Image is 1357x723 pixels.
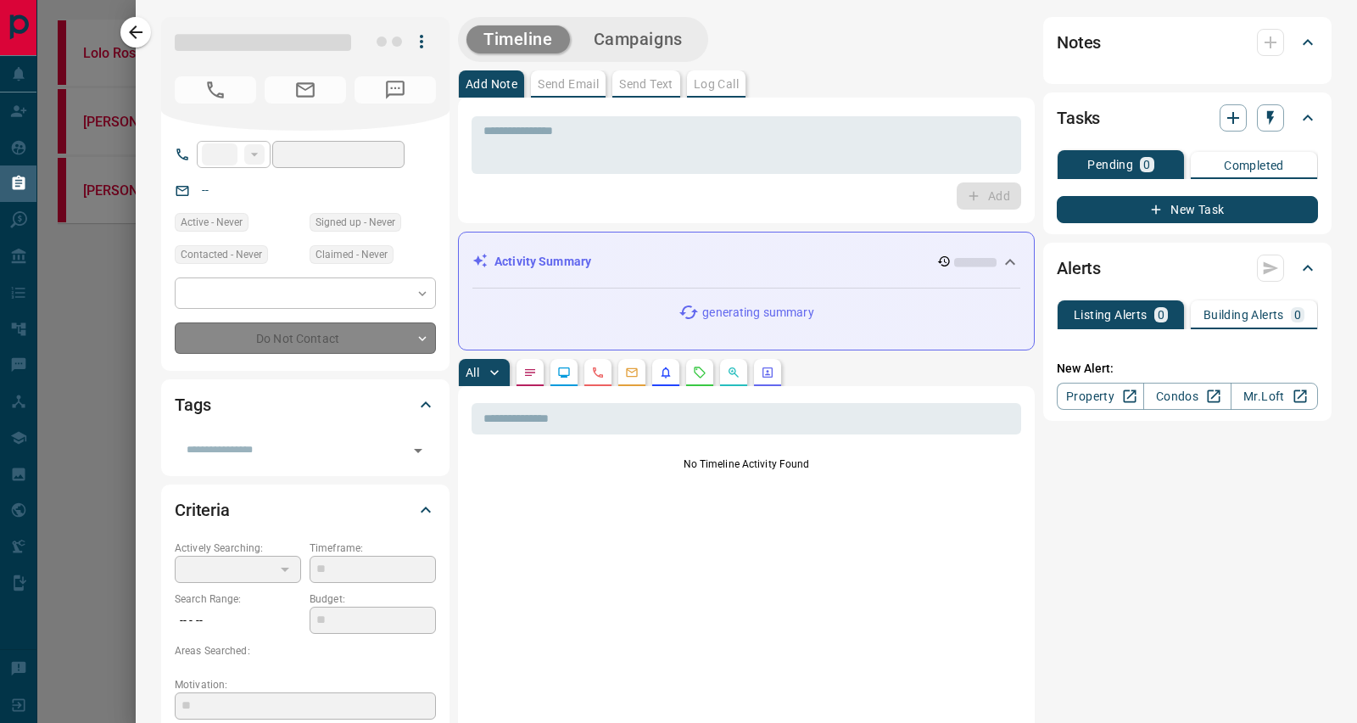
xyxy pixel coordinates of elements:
h2: Criteria [175,496,230,524]
p: Motivation: [175,677,436,692]
p: All [466,367,479,378]
h2: Notes [1057,29,1101,56]
div: Notes [1057,22,1318,63]
p: 0 [1158,309,1164,321]
span: No Number [175,76,256,104]
button: Open [406,439,430,462]
a: Mr.Loft [1231,383,1318,410]
p: Actively Searching: [175,541,301,556]
p: Add Note [466,78,517,90]
svg: Lead Browsing Activity [557,366,571,379]
span: Active - Never [181,214,243,231]
p: No Timeline Activity Found [472,457,1021,472]
button: Campaigns [577,25,700,53]
span: Signed up - Never [316,214,395,231]
p: 0 [1294,309,1301,321]
p: Building Alerts [1203,309,1284,321]
div: Criteria [175,490,436,530]
p: Areas Searched: [175,643,436,659]
h2: Tags [175,391,210,418]
p: Listing Alerts [1074,309,1148,321]
div: Tags [175,384,436,425]
span: No Email [265,76,346,104]
a: Condos [1143,383,1231,410]
div: Activity Summary [472,246,1020,277]
span: No Number [355,76,436,104]
div: Tasks [1057,98,1318,138]
a: Property [1057,383,1144,410]
p: Pending [1087,159,1133,171]
svg: Requests [693,366,706,379]
button: Timeline [466,25,570,53]
p: -- - -- [175,607,301,635]
span: Claimed - Never [316,246,388,263]
button: New Task [1057,196,1318,223]
div: Alerts [1057,248,1318,289]
svg: Notes [523,366,537,379]
p: Budget: [310,591,436,607]
p: generating summary [702,304,813,322]
p: Activity Summary [494,253,591,271]
h2: Tasks [1057,104,1100,132]
h2: Alerts [1057,255,1101,282]
a: -- [202,183,209,197]
svg: Agent Actions [761,366,774,379]
span: Contacted - Never [181,246,262,263]
svg: Listing Alerts [659,366,673,379]
div: Do Not Contact [175,322,436,354]
svg: Emails [625,366,639,379]
p: Search Range: [175,591,301,607]
p: 0 [1143,159,1150,171]
svg: Calls [591,366,605,379]
p: Completed [1224,160,1284,171]
p: New Alert: [1057,360,1318,378]
svg: Opportunities [727,366,740,379]
p: Timeframe: [310,541,436,556]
